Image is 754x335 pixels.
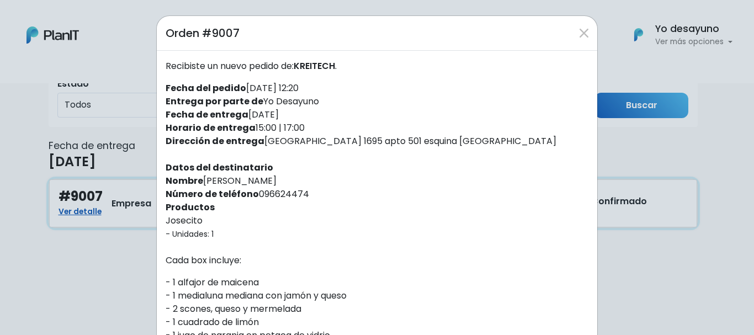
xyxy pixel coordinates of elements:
strong: Fecha del pedido [166,82,246,94]
strong: Entrega por parte de [166,95,263,108]
button: Close [575,24,593,42]
strong: Nombre [166,174,203,187]
p: Recibiste un nuevo pedido de: . [166,60,588,73]
small: - Unidades: 1 [166,228,214,240]
span: KREITECH [294,60,335,72]
strong: Dirección de entrega [166,135,264,147]
strong: Productos [166,201,215,214]
strong: Horario de entrega [166,121,256,134]
p: Cada box incluye: [166,254,588,267]
h5: Orden #9007 [166,25,240,41]
label: Yo Desayuno [166,95,319,108]
strong: Datos del destinatario [166,161,273,174]
div: ¿Necesitás ayuda? [57,10,159,32]
strong: Número de teléfono [166,188,259,200]
strong: Fecha de entrega [166,108,248,121]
